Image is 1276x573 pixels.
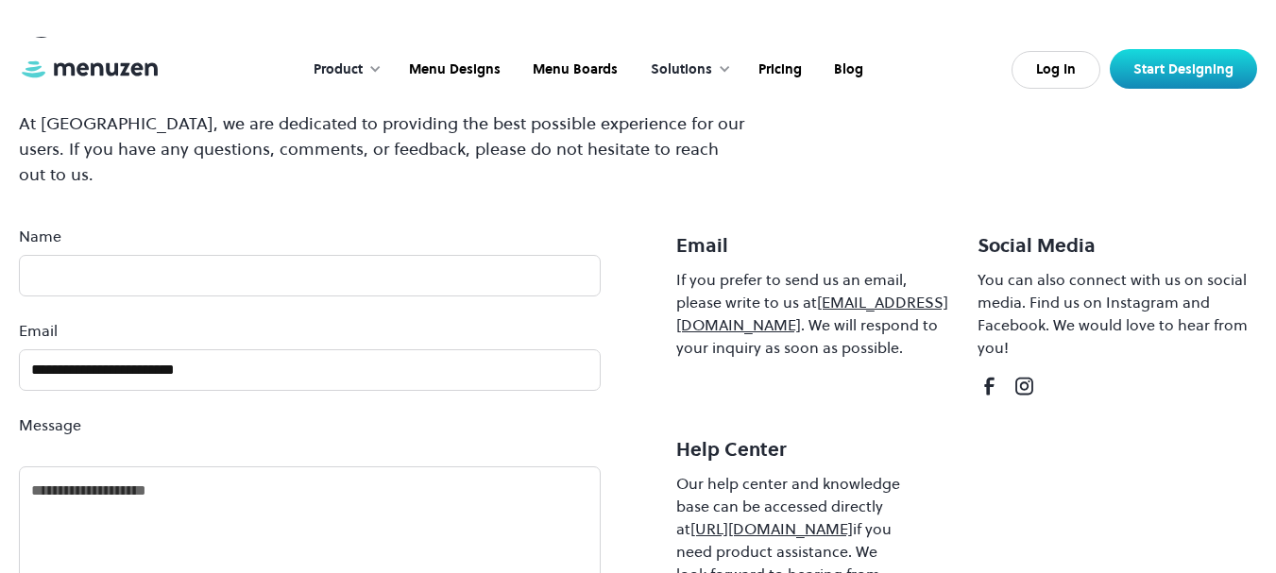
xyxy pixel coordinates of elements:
div: You can also connect with us on social media. Find us on Instagram and Facebook. We would love to... [978,268,1257,359]
label: Name [19,225,601,247]
a: Menu Boards [515,41,632,99]
h4: Email [676,232,956,259]
div: Solutions [632,41,740,99]
a: Log In [1012,51,1100,89]
label: Message [19,413,601,436]
div: Product [295,41,391,99]
h4: Help Center [676,436,956,463]
a: Start Designing [1110,49,1257,89]
label: Email [19,319,601,342]
h4: Social Media [978,232,1257,259]
div: Product [314,59,363,80]
a: Menu Designs [391,41,515,99]
a: [URL][DOMAIN_NAME] [690,518,853,539]
h2: Contact us [19,25,744,88]
p: At [GEOGRAPHIC_DATA], we are dedicated to providing the best possible experience for our users. I... [19,110,744,187]
div: If you prefer to send us an email, please write to us at . We will respond to your inquiry as soo... [676,268,956,359]
div: Solutions [651,59,712,80]
a: Blog [816,41,877,99]
a: Pricing [740,41,816,99]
